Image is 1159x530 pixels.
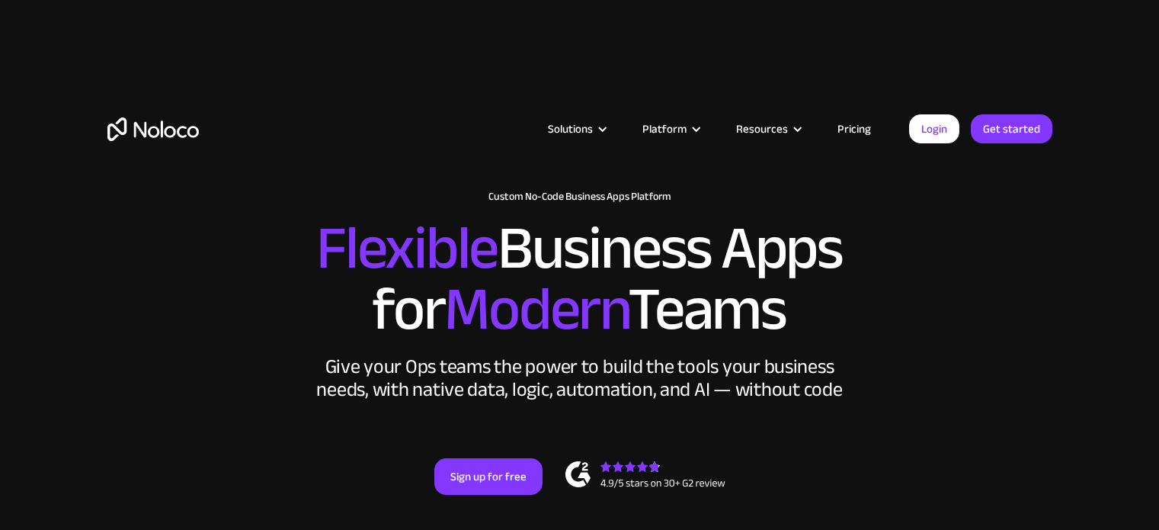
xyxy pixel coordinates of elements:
div: Platform [623,119,717,139]
div: Platform [642,119,687,139]
a: Pricing [818,119,890,139]
h2: Business Apps for Teams [107,218,1052,340]
div: Resources [736,119,788,139]
span: Flexible [316,191,498,305]
div: Solutions [548,119,593,139]
a: home [107,117,199,141]
a: Sign up for free [434,458,543,495]
div: Resources [717,119,818,139]
a: Get started [971,114,1052,143]
div: Give your Ops teams the power to build the tools your business needs, with native data, logic, au... [313,355,847,401]
div: Solutions [529,119,623,139]
span: Modern [444,252,628,366]
a: Login [909,114,959,143]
